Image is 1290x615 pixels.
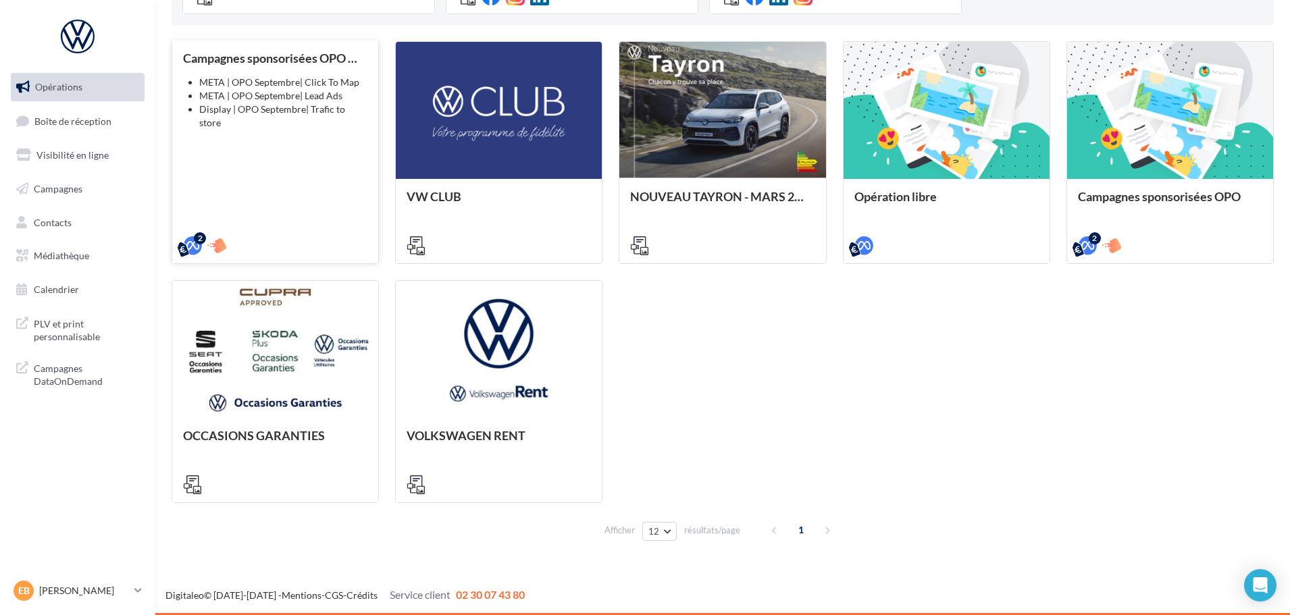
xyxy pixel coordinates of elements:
span: 02 30 07 43 80 [456,588,525,601]
a: Contacts [8,209,147,237]
span: Calendrier [34,284,79,295]
div: OCCASIONS GARANTIES [183,429,367,456]
a: Mentions [282,589,321,601]
a: Campagnes DataOnDemand [8,354,147,394]
span: résultats/page [684,524,740,537]
a: EB [PERSON_NAME] [11,578,145,604]
a: Crédits [346,589,378,601]
div: VW CLUB [407,190,591,217]
div: Campagnes sponsorisées OPO [1078,190,1262,217]
span: Boîte de réception [34,115,111,126]
span: Visibilité en ligne [36,149,109,161]
li: Display | OPO Septembre| Trafic to store [199,103,367,130]
div: VOLKSWAGEN RENT [407,429,591,456]
div: 2 [1089,232,1101,244]
span: Opérations [35,81,82,92]
a: PLV et print personnalisable [8,309,147,349]
span: 12 [648,526,660,537]
span: Service client [390,588,450,601]
p: [PERSON_NAME] [39,584,129,597]
span: EB [18,584,30,597]
a: Campagnes [8,175,147,203]
a: Opérations [8,73,147,101]
a: Boîte de réception [8,107,147,136]
a: Médiathèque [8,242,147,270]
span: Campagnes DataOnDemand [34,359,139,388]
div: Open Intercom Messenger [1244,569,1276,601]
a: Visibilité en ligne [8,141,147,169]
span: © [DATE]-[DATE] - - - [165,589,525,601]
li: META | OPO Septembre| Click To Map [199,76,367,89]
a: CGS [325,589,343,601]
span: Afficher [604,524,635,537]
div: Opération libre [854,190,1039,217]
a: Calendrier [8,275,147,304]
div: NOUVEAU TAYRON - MARS 2025 [630,190,815,217]
span: PLV et print personnalisable [34,315,139,344]
span: Campagnes [34,183,82,194]
div: Campagnes sponsorisées OPO Septembre [183,51,367,65]
div: 2 [194,232,206,244]
span: 1 [790,519,812,541]
li: META | OPO Septembre| Lead Ads [199,89,367,103]
a: Digitaleo [165,589,204,601]
span: Contacts [34,216,72,228]
button: 12 [642,522,677,541]
span: Médiathèque [34,250,89,261]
